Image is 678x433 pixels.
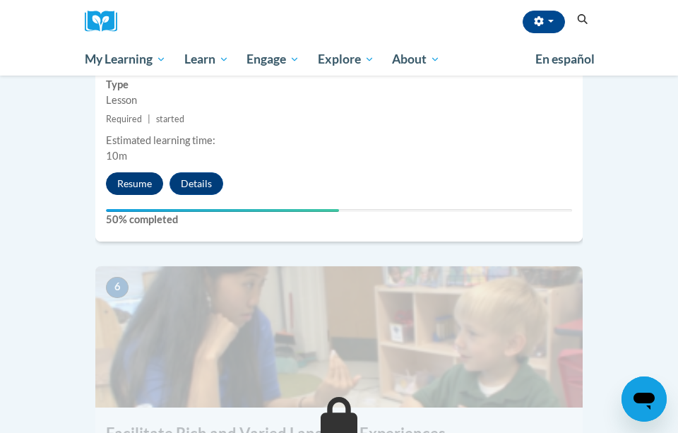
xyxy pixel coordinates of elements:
span: 10m [106,150,127,162]
img: Course Image [95,266,583,408]
span: About [392,51,440,68]
a: About [383,43,450,76]
span: | [148,114,150,124]
span: My Learning [85,51,166,68]
a: Engage [237,43,309,76]
div: Lesson [106,93,572,108]
label: 50% completed [106,212,572,227]
span: Required [106,114,142,124]
button: Details [169,172,223,195]
iframe: Button to launch messaging window [621,376,667,422]
label: Type [106,77,572,93]
img: Logo brand [85,11,127,32]
a: Explore [309,43,383,76]
span: started [156,114,184,124]
span: Explore [318,51,374,68]
span: Engage [246,51,299,68]
span: En español [535,52,595,66]
div: Estimated learning time: [106,133,572,148]
a: My Learning [76,43,175,76]
a: Learn [175,43,238,76]
a: En español [526,45,604,74]
button: Resume [106,172,163,195]
span: 6 [106,277,129,298]
div: Your progress [106,209,339,212]
button: Account Settings [523,11,565,33]
span: Learn [184,51,229,68]
a: Cox Campus [85,11,127,32]
div: Main menu [74,43,604,76]
button: Search [572,11,593,28]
